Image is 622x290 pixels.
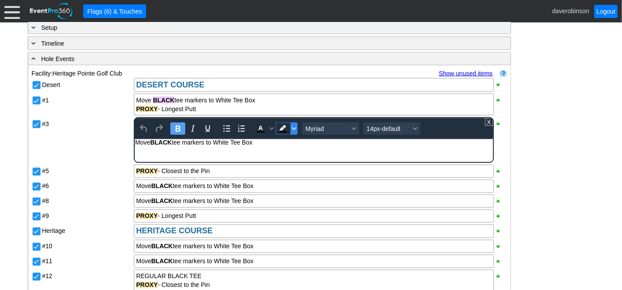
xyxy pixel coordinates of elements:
[41,40,64,47] span: Timeline
[29,1,74,21] img: EventPro360
[136,227,213,236] strong: HERITAGE COURSE
[594,5,618,18] a: Logout
[136,242,491,251] div: Move tee markers to White Tee Box
[136,105,158,112] strong: PROXY
[495,97,506,103] div: Show row when printing; click to hide row when printing.
[495,213,506,219] div: Show row when printing; click to hide row when printing.
[151,243,173,250] strong: BLACK
[136,96,491,105] div: Move tee markers to White Tee Box
[151,198,173,205] strong: BLACK
[200,123,215,135] button: Underline
[363,123,420,135] button: Font size 14px-default
[136,213,158,220] strong: PROXY
[42,81,60,88] label: Desert
[151,123,166,135] button: Redo
[135,139,493,162] iframe: Rich Text Area
[30,54,473,64] div: Hole Events
[4,4,20,19] div: Menu: Click or 'Crtl+M' to toggle menu open/close
[41,24,58,31] span: Setup
[495,273,506,279] div: Show row when printing; click to hide row when printing.
[42,243,52,250] label: #10
[30,38,473,48] div: Timeline
[495,183,506,189] div: Show row when printing; click to hide row when printing.
[305,125,349,132] span: Myriad
[170,123,185,135] button: Bold
[552,7,589,14] span: daverobinson
[136,272,491,281] div: REGULAR BLACK TEE
[30,22,473,33] div: Setup
[495,168,506,174] div: Show row when printing; click to hide row when printing.
[136,212,491,221] div: - Longest Putt
[439,70,493,77] a: Show unused items
[136,182,491,191] div: Move tee markers to White Tee Box
[219,123,234,135] button: Bullet list
[85,7,144,16] span: Flags (6) & Touches
[495,121,506,127] div: Show row when printing; click to hide row when printing.
[151,258,173,265] strong: BLACK
[41,55,74,62] span: Hole Events
[367,125,410,132] span: 14px-default
[253,123,275,135] div: Text color Black
[136,80,204,89] strong: DESERT COURSE
[136,281,491,290] div: - Closest to the Pin
[234,123,249,135] button: Numbered list
[42,120,49,127] label: #3
[42,168,49,175] label: #5
[136,197,491,206] div: Move tee markers to White Tee Box
[42,213,49,220] label: #9
[136,257,491,266] div: Move tee markers to White Tee Box
[495,258,506,265] div: Show row when printing; click to hide row when printing.
[495,198,506,204] div: Show row when printing; click to hide row when printing.
[42,258,52,265] label: #11
[302,123,359,135] button: Font Myriad
[136,168,158,175] strong: PROXY
[32,69,350,77] td: Facility:
[136,123,151,135] button: Undo
[42,183,49,190] label: #6
[495,228,506,234] div: Show row when printing; click to hide row when printing.
[495,243,506,250] div: Show row when printing; click to hide row when printing.
[42,228,66,235] label: Heritage
[495,82,506,88] div: Show row when printing; click to hide row when printing.
[185,123,200,135] button: Italic
[136,105,491,113] div: - Longest Putt
[42,273,52,280] label: #12
[136,282,158,289] strong: PROXY
[42,198,49,205] label: #8
[136,167,491,176] div: - Closest to the Pin
[42,97,49,104] label: #1
[52,70,122,77] span: Heritage Pointe Golf Club
[151,183,173,190] strong: BLACK
[276,123,298,135] div: Background color Black
[153,97,174,104] span: BLACK
[485,118,493,126] div: Close editor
